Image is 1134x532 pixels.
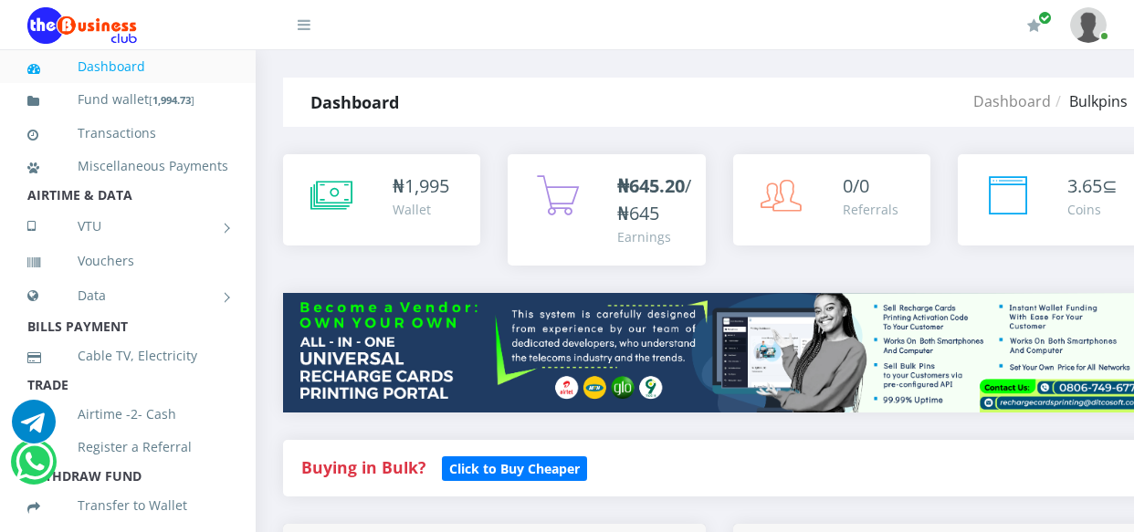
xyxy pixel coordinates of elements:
b: 1,994.73 [152,93,191,107]
span: /₦645 [617,173,691,225]
strong: Dashboard [310,91,399,113]
a: Fund wallet[1,994.73] [27,78,228,121]
small: [ ] [149,93,194,107]
img: User [1070,7,1107,43]
div: ₦ [393,172,449,200]
div: Wallet [393,200,449,219]
a: ₦1,995 Wallet [283,154,480,245]
img: Logo [27,7,137,44]
div: Earnings [617,227,691,246]
span: Renew/Upgrade Subscription [1038,11,1052,25]
b: ₦645.20 [617,173,685,198]
div: Coins [1067,200,1118,219]
a: Chat for support [12,413,56,443]
a: Data [27,273,228,318]
a: Chat for support [16,454,53,484]
a: Click to Buy Cheaper [442,456,587,478]
a: Dashboard [27,46,228,88]
a: Cable TV, Electricity [27,335,228,377]
i: Renew/Upgrade Subscription [1027,18,1041,33]
b: Click to Buy Cheaper [449,460,580,477]
a: Dashboard [973,91,1051,111]
a: Airtime -2- Cash [27,393,228,435]
div: ⊆ [1067,172,1118,200]
a: VTU [27,203,228,249]
span: 3.65 [1067,173,1102,198]
span: 1,995 [404,173,449,198]
a: Register a Referral [27,426,228,468]
strong: Buying in Bulk? [301,456,425,478]
span: 0/0 [843,173,869,198]
div: Referrals [843,200,898,219]
li: Bulkpins [1051,90,1128,112]
a: Transfer to Wallet [27,485,228,527]
a: 0/0 Referrals [733,154,930,245]
a: Miscellaneous Payments [27,145,228,187]
a: Vouchers [27,240,228,282]
a: Transactions [27,112,228,154]
a: ₦645.20/₦645 Earnings [508,154,705,266]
